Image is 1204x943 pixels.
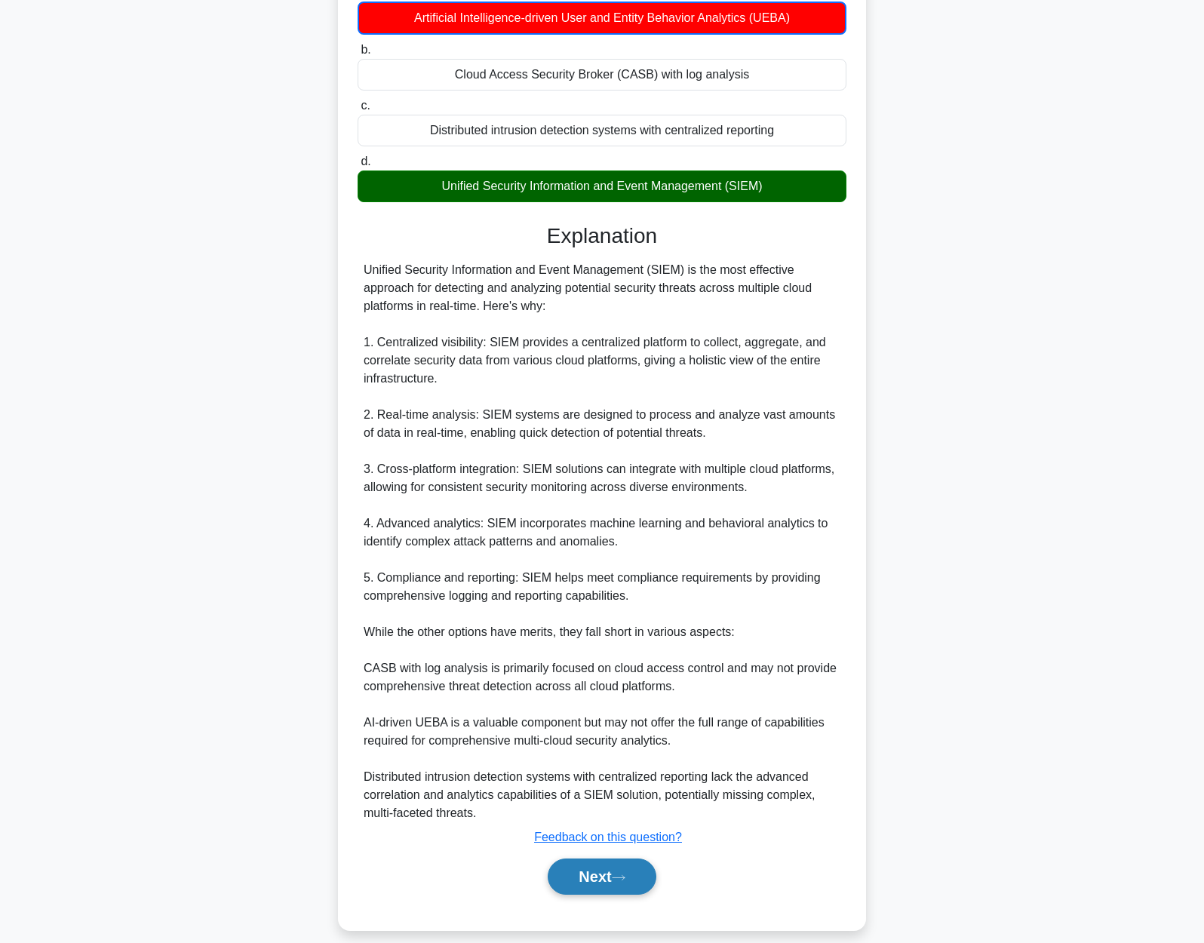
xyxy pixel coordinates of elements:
a: Feedback on this question? [534,831,682,843]
span: b. [361,43,370,56]
div: Distributed intrusion detection systems with centralized reporting [358,115,846,146]
div: Unified Security Information and Event Management (SIEM) [358,170,846,202]
button: Next [548,859,656,895]
span: c. [361,99,370,112]
span: d. [361,155,370,167]
div: Cloud Access Security Broker (CASB) with log analysis [358,59,846,91]
h3: Explanation [367,223,837,249]
div: Artificial Intelligence-driven User and Entity Behavior Analytics (UEBA) [358,2,846,35]
div: Unified Security Information and Event Management (SIEM) is the most effective approach for detec... [364,261,840,822]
